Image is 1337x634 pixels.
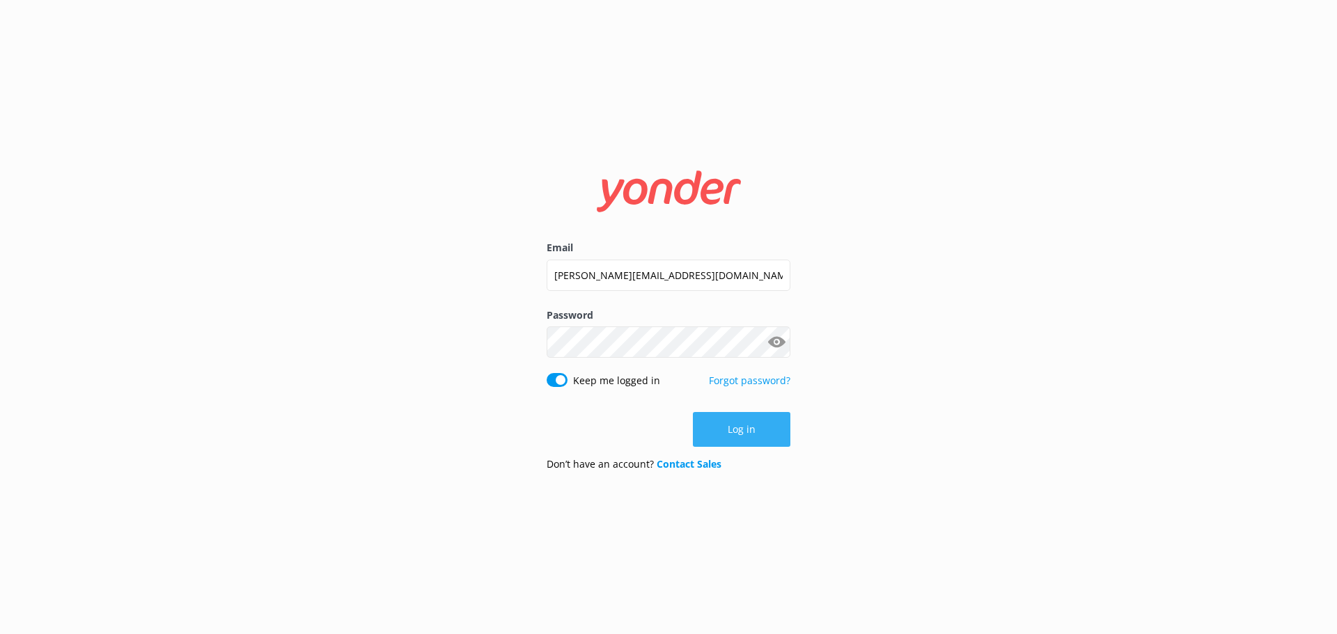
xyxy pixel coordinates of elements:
[547,240,790,255] label: Email
[709,374,790,387] a: Forgot password?
[657,457,721,470] a: Contact Sales
[547,457,721,472] p: Don’t have an account?
[547,260,790,291] input: user@emailaddress.com
[693,412,790,447] button: Log in
[547,308,790,323] label: Password
[573,373,660,388] label: Keep me logged in
[763,328,790,356] button: Show password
